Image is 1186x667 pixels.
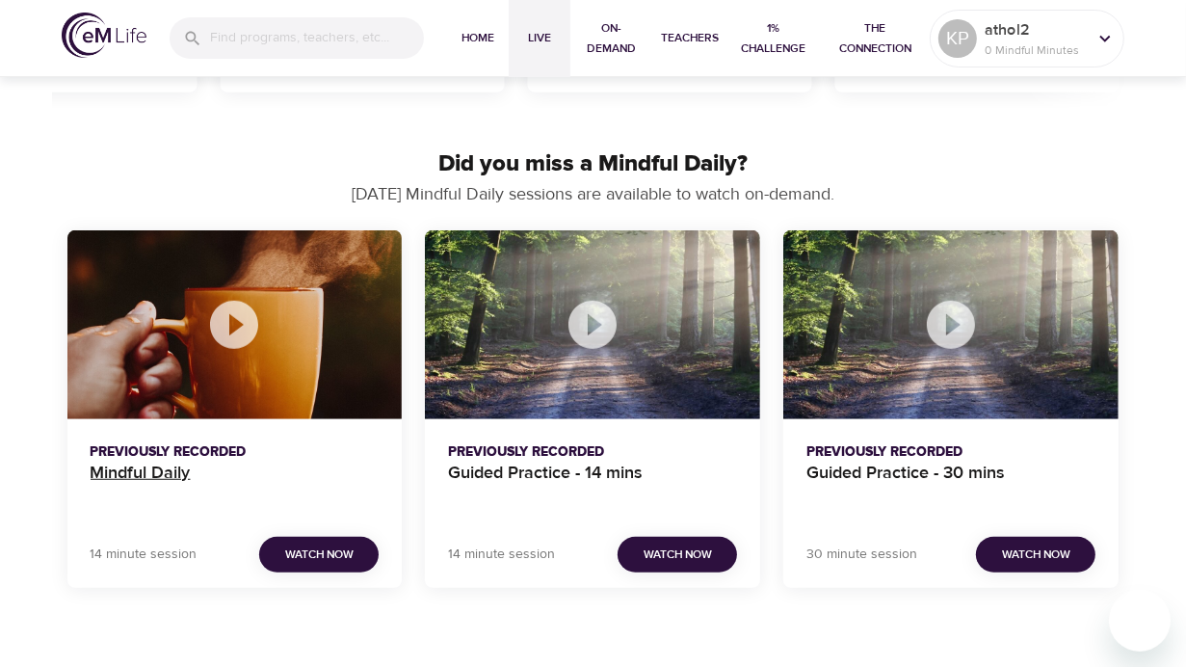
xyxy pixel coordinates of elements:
[91,442,380,463] p: Previously Recorded
[661,28,719,48] span: Teachers
[425,230,760,419] button: Guided Practice - 14 mins
[829,18,922,59] span: The Connection
[806,463,1095,509] h4: Guided Practice - 30 mins
[618,537,737,573] button: Watch Now
[1002,545,1070,565] span: Watch Now
[67,230,403,419] button: Mindful Daily
[232,181,955,207] p: [DATE] Mindful Daily sessions are available to watch on-demand.
[578,18,646,59] span: On-Demand
[734,18,813,59] span: 1% Challenge
[806,545,917,565] p: 30 minute session
[938,19,977,58] div: KP
[448,545,555,565] p: 14 minute session
[448,442,737,463] p: Previously Recorded
[455,28,501,48] span: Home
[67,147,1120,181] p: Did you miss a Mindful Daily?
[985,18,1087,41] p: athol2
[91,463,380,509] h4: Mindful Daily
[62,13,146,58] img: logo
[976,537,1095,573] button: Watch Now
[210,17,424,59] input: Find programs, teachers, etc...
[91,545,198,565] p: 14 minute session
[985,41,1087,59] p: 0 Mindful Minutes
[806,442,1095,463] p: Previously Recorded
[516,28,563,48] span: Live
[1109,590,1171,652] iframe: Button to launch messaging window
[448,463,737,509] h4: Guided Practice - 14 mins
[644,545,712,565] span: Watch Now
[259,537,379,573] button: Watch Now
[285,545,354,565] span: Watch Now
[783,230,1119,419] button: Guided Practice - 30 mins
